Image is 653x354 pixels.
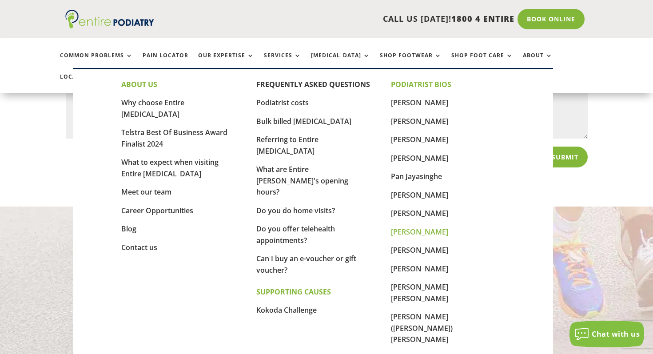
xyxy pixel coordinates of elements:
a: Contact us [121,243,157,252]
a: [PERSON_NAME] [391,116,448,126]
a: [PERSON_NAME] [391,135,448,144]
a: What to expect when visiting Entire [MEDICAL_DATA] [121,157,219,179]
a: Pan Jayasinghe [391,171,442,181]
a: Locations [60,74,104,93]
a: Telstra Best Of Business Award Finalist 2024 [121,127,227,149]
a: [PERSON_NAME] [391,190,448,200]
span: Chat with us [592,329,640,339]
a: Referring to Entire [MEDICAL_DATA] [256,135,319,156]
span: 1800 4 ENTIRE [451,13,514,24]
p: CALL US [DATE]! [186,13,514,25]
strong: SUPPORTING CAUSES [256,287,331,297]
a: [PERSON_NAME] [391,264,448,274]
a: Why choose Entire [MEDICAL_DATA] [121,98,184,119]
a: What are Entire [PERSON_NAME]'s opening hours? [256,164,348,197]
button: Chat with us [569,321,644,347]
a: Shop Foot Care [451,52,513,72]
a: Common Problems [60,52,133,72]
a: FREQUENTLY ASKED QUESTIONS [256,80,370,89]
a: Podiatrist costs [256,98,309,107]
a: Kokoda Challenge [256,305,317,315]
strong: ABOUT US [121,80,157,89]
button: Submit [542,147,588,167]
a: Shop Footwear [380,52,442,72]
a: [PERSON_NAME] [PERSON_NAME] [391,282,448,303]
a: Meet our team [121,187,171,197]
a: Our Expertise [198,52,254,72]
a: Entire Podiatry [65,21,154,30]
a: Pain Locator [143,52,188,72]
a: [PERSON_NAME] ([PERSON_NAME]) [PERSON_NAME] [391,312,453,344]
a: [PERSON_NAME] [391,208,448,218]
a: Can I buy an e-voucher or gift voucher? [256,254,356,275]
a: Blog [121,224,136,234]
a: [PERSON_NAME] [391,98,448,107]
strong: PODIATRIST BIOS [391,80,451,89]
a: Do you offer telehealth appointments? [256,224,335,245]
a: [PERSON_NAME] [391,245,448,255]
a: [PERSON_NAME] [391,227,448,237]
a: About [523,52,553,72]
a: [PERSON_NAME] [391,153,448,163]
a: Do you do home visits? [256,206,335,215]
img: logo (1) [65,10,154,28]
a: Book Online [518,9,585,29]
a: Career Opportunities [121,206,193,215]
a: Bulk billed [MEDICAL_DATA] [256,116,351,126]
a: Services [264,52,301,72]
a: [MEDICAL_DATA] [311,52,370,72]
